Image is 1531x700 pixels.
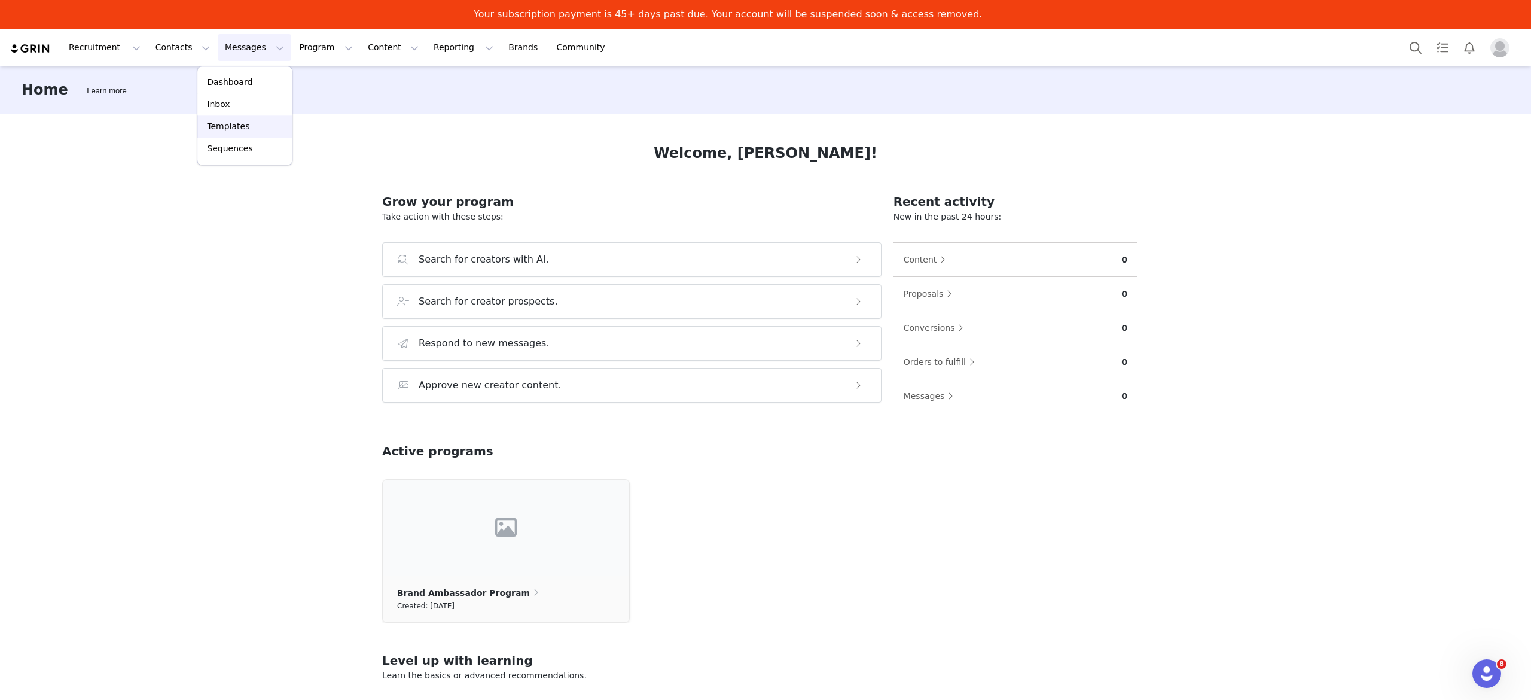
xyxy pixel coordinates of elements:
h3: Respond to new messages. [419,336,550,351]
small: Created: [DATE] [397,599,455,613]
p: 0 [1121,322,1127,334]
button: Messages [218,34,291,61]
button: Messages [903,386,960,406]
button: Content [903,250,952,269]
iframe: Intercom live chat [1472,659,1501,688]
h1: Welcome, [PERSON_NAME]! [654,142,877,164]
a: Brands [501,34,548,61]
img: grin logo [10,43,51,54]
p: Sequences [207,143,252,156]
button: Recruitment [62,34,148,61]
div: Your subscription payment is 45+ days past due. Your account will be suspended soon & access remo... [474,8,982,20]
a: Community [550,34,618,61]
button: Orders to fulfill [903,352,981,372]
button: Profile [1483,38,1521,57]
p: Take action with these steps: [382,211,882,223]
p: 0 [1121,356,1127,369]
h3: Approve new creator content. [419,378,562,392]
p: 0 [1121,288,1127,300]
p: Learn the basics or advanced recommendations. [382,669,1149,682]
p: Brand Ambassador Program [397,586,530,599]
p: New in the past 24 hours: [893,211,1137,223]
button: Search for creators with AI. [382,242,882,277]
p: Templates [207,121,249,133]
img: placeholder-profile.jpg [1490,38,1509,57]
button: Notifications [1456,34,1483,61]
button: Content [361,34,426,61]
span: 8 [1497,659,1506,669]
button: Conversions [903,318,970,337]
p: 0 [1121,390,1127,403]
h3: Home [22,79,68,101]
button: Approve new creator content. [382,368,882,403]
h2: Grow your program [382,193,882,211]
p: Dashboard [207,77,252,89]
h2: Recent activity [893,193,1137,211]
p: 0 [1121,254,1127,266]
a: Pay Invoices [474,28,541,41]
button: Contacts [148,34,217,61]
p: Inbox [207,99,230,111]
button: Proposals [903,284,959,303]
h2: Active programs [382,442,493,460]
div: Tooltip anchor [84,84,129,96]
button: Program [292,34,360,61]
h2: Level up with learning [382,652,1149,669]
h3: Search for creators with AI. [419,252,549,267]
button: Search for creator prospects. [382,284,882,319]
a: Tasks [1429,34,1456,61]
button: Reporting [426,34,501,61]
button: Respond to new messages. [382,326,882,361]
h3: Search for creator prospects. [419,294,558,309]
button: Search [1402,34,1429,61]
